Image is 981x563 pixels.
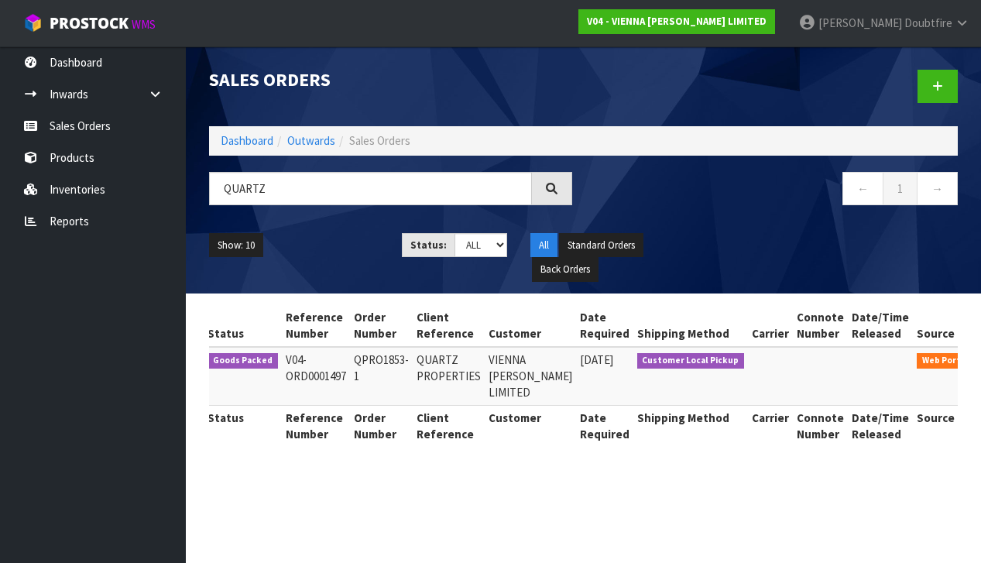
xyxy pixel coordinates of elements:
[576,305,633,347] th: Date Required
[410,239,447,252] strong: Status:
[23,13,43,33] img: cube-alt.png
[848,405,913,446] th: Date/Time Released
[917,353,974,369] span: Web Portal
[633,305,749,347] th: Shipping Method
[576,405,633,446] th: Date Required
[917,172,958,205] a: →
[350,347,413,406] td: QPRO1853-1
[848,305,913,347] th: Date/Time Released
[287,133,335,148] a: Outwards
[50,13,129,33] span: ProStock
[413,405,485,446] th: Client Reference
[587,15,767,28] strong: V04 - VIENNA [PERSON_NAME] LIMITED
[485,305,576,347] th: Customer
[748,305,793,347] th: Carrier
[595,172,959,210] nav: Page navigation
[793,305,848,347] th: Connote Number
[485,347,576,406] td: VIENNA [PERSON_NAME] LIMITED
[204,305,282,347] th: Status
[132,17,156,32] small: WMS
[793,405,848,446] th: Connote Number
[208,353,278,369] span: Goods Packed
[413,347,485,406] td: QUARTZ PROPERTIES
[883,172,918,205] a: 1
[633,405,749,446] th: Shipping Method
[413,305,485,347] th: Client Reference
[350,405,413,446] th: Order Number
[842,172,883,205] a: ←
[221,133,273,148] a: Dashboard
[209,70,572,90] h1: Sales Orders
[209,233,263,258] button: Show: 10
[580,352,613,367] span: [DATE]
[282,405,350,446] th: Reference Number
[559,233,643,258] button: Standard Orders
[350,305,413,347] th: Order Number
[349,133,410,148] span: Sales Orders
[209,172,532,205] input: Search sales orders
[748,405,793,446] th: Carrier
[913,305,978,347] th: Source
[637,353,745,369] span: Customer Local Pickup
[530,233,557,258] button: All
[904,15,952,30] span: Doubtfire
[913,405,978,446] th: Source
[818,15,902,30] span: [PERSON_NAME]
[532,257,599,282] button: Back Orders
[282,305,350,347] th: Reference Number
[282,347,350,406] td: V04-ORD0001497
[485,405,576,446] th: Customer
[204,405,282,446] th: Status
